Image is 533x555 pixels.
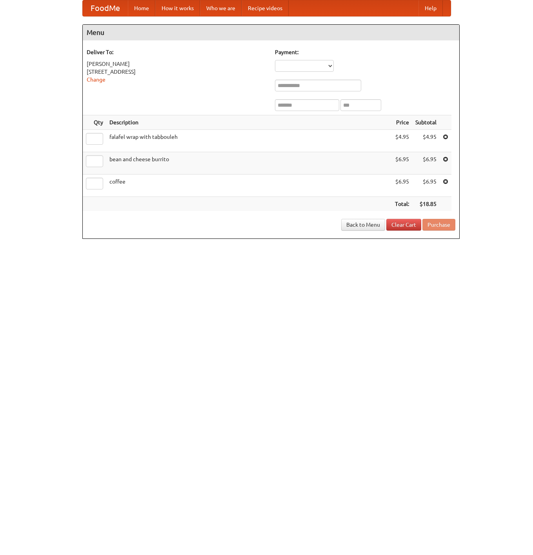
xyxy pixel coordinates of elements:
[412,175,440,197] td: $6.95
[155,0,200,16] a: How it works
[83,0,128,16] a: FoodMe
[412,130,440,152] td: $4.95
[87,76,106,83] a: Change
[128,0,155,16] a: Home
[275,48,455,56] h5: Payment:
[87,60,267,68] div: [PERSON_NAME]
[386,219,421,231] a: Clear Cart
[412,115,440,130] th: Subtotal
[392,152,412,175] td: $6.95
[418,0,443,16] a: Help
[341,219,385,231] a: Back to Menu
[106,175,392,197] td: coffee
[412,197,440,211] th: $18.85
[392,115,412,130] th: Price
[83,25,459,40] h4: Menu
[242,0,289,16] a: Recipe videos
[87,68,267,76] div: [STREET_ADDRESS]
[412,152,440,175] td: $6.95
[392,130,412,152] td: $4.95
[106,115,392,130] th: Description
[106,152,392,175] td: bean and cheese burrito
[392,175,412,197] td: $6.95
[87,48,267,56] h5: Deliver To:
[392,197,412,211] th: Total:
[200,0,242,16] a: Who we are
[422,219,455,231] button: Purchase
[106,130,392,152] td: falafel wrap with tabbouleh
[83,115,106,130] th: Qty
